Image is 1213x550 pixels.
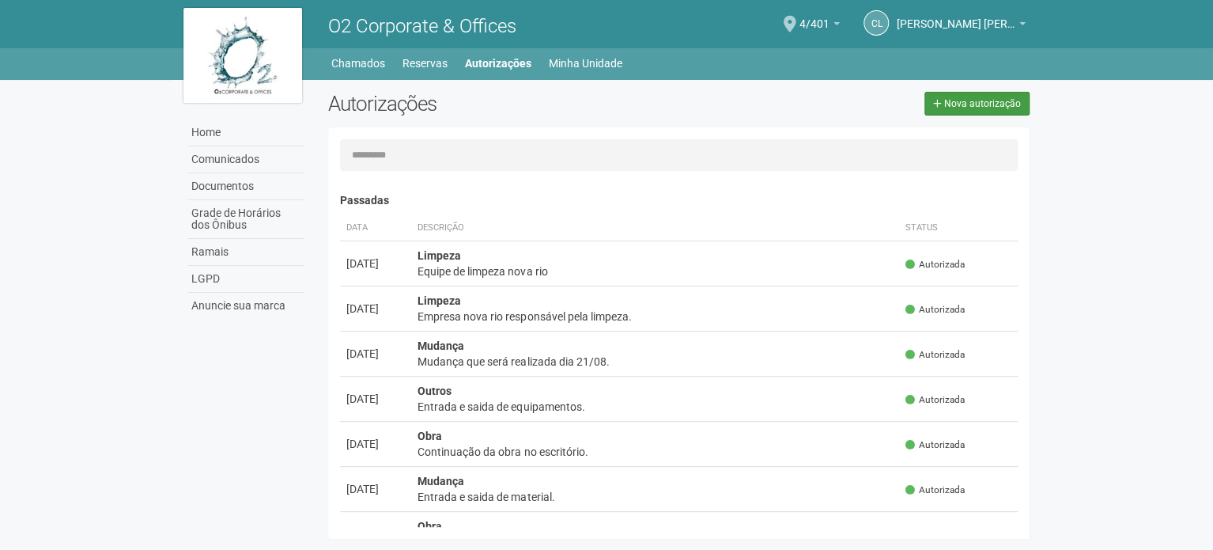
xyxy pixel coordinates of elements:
div: [DATE] [346,346,405,362]
strong: Limpeza [418,249,461,262]
strong: Obra [418,430,442,442]
span: O2 Corporate & Offices [328,15,516,37]
a: LGPD [187,266,304,293]
span: Autorizada [905,303,965,317]
strong: Obra [418,520,442,533]
a: [PERSON_NAME] [PERSON_NAME] [897,20,1026,32]
div: [DATE] [346,256,405,271]
span: Nova autorização [944,98,1021,109]
span: 4/401 [799,2,829,30]
a: Chamados [331,52,385,74]
a: Nova autorização [924,92,1030,116]
div: [DATE] [346,391,405,407]
th: Descrição [411,215,899,241]
a: Grade de Horários dos Ônibus [187,200,304,239]
div: Mudança que será realizada dia 21/08. [418,354,893,370]
div: Equipe de limpeza nova rio [418,264,893,279]
a: Autorizações [465,52,531,74]
div: [DATE] [346,481,405,497]
span: Autorizada [905,393,965,407]
a: Home [187,119,304,146]
span: Autorizada [905,258,965,271]
div: Entrada e saida de material. [418,489,893,505]
div: [DATE] [346,301,405,317]
span: Autorizada [905,484,965,497]
strong: Mudança [418,475,464,487]
div: [DATE] [346,436,405,452]
strong: Limpeza [418,294,461,307]
th: Status [899,215,1018,241]
a: Ramais [187,239,304,266]
a: Minha Unidade [549,52,622,74]
a: Comunicados [187,146,304,173]
div: Continuação da obra no escritório. [418,444,893,460]
span: Autorizada [905,438,965,452]
div: [DATE] [346,526,405,542]
span: Autorizada [905,348,965,362]
span: Claudia Luíza Soares de Castro [897,2,1015,30]
div: Empresa nova rio responsável pela limpeza. [418,309,893,324]
a: CL [863,10,889,36]
th: Data [340,215,411,241]
strong: Mudança [418,339,464,352]
strong: Outros [418,385,452,397]
img: logo.jpg [183,8,302,103]
h2: Autorizações [328,92,667,116]
a: Anuncie sua marca [187,293,304,319]
a: Reservas [402,52,448,74]
a: 4/401 [799,20,840,32]
h4: Passadas [340,195,1018,207]
div: Entrada e saida de equipamentos. [418,399,893,415]
a: Documentos [187,173,304,200]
